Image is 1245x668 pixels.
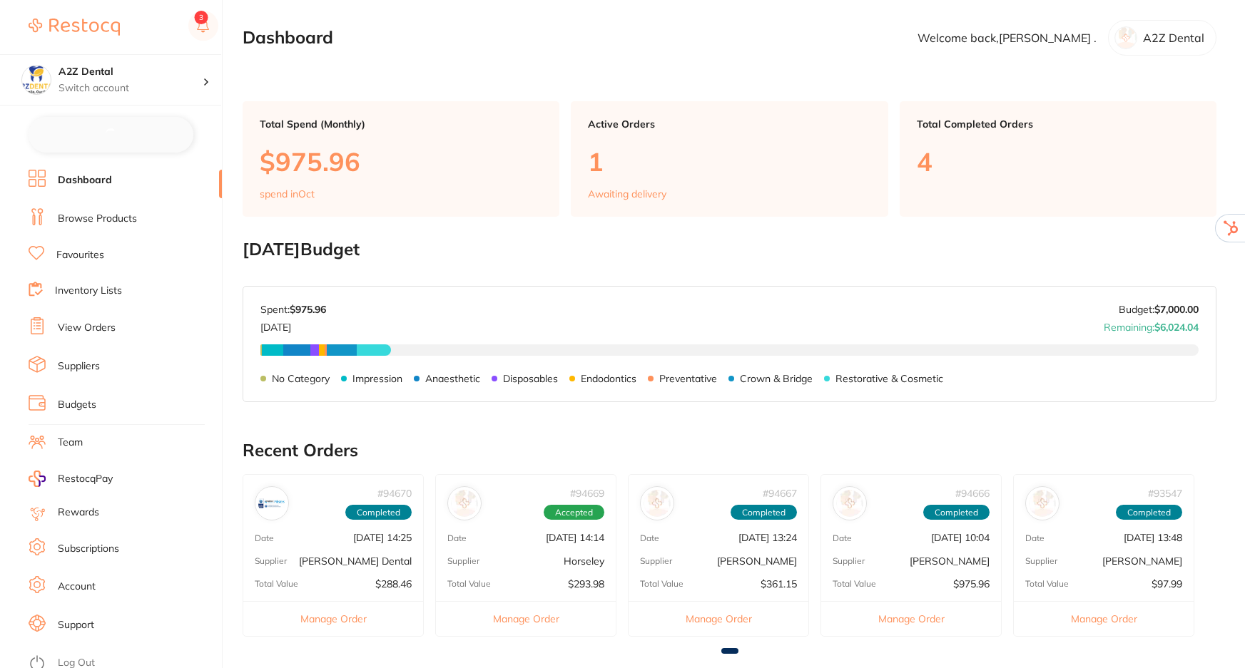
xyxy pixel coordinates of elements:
[918,31,1097,44] p: Welcome back, [PERSON_NAME] .
[1025,579,1069,589] p: Total Value
[255,556,287,566] p: Supplier
[1143,31,1204,44] p: A2Z Dental
[740,373,813,384] p: Crown & Bridge
[29,471,113,487] a: RestocqPay
[917,118,1199,130] p: Total Completed Orders
[917,147,1199,176] p: 4
[833,533,852,543] p: Date
[29,19,120,36] img: Restocq Logo
[546,532,604,543] p: [DATE] 14:14
[29,11,120,43] a: Restocq Logo
[260,118,542,130] p: Total Spend (Monthly)
[910,555,990,567] p: [PERSON_NAME]
[59,65,203,79] h4: A2Z Dental
[22,66,51,94] img: A2Z Dental
[1119,304,1199,315] p: Budget:
[58,472,113,486] span: RestocqPay
[58,398,96,412] a: Budgets
[258,490,285,517] img: Erskine Dental
[447,579,491,589] p: Total Value
[588,147,870,176] p: 1
[1154,321,1199,334] strong: $6,024.04
[375,578,412,590] p: $288.46
[1152,578,1182,590] p: $97.99
[568,578,604,590] p: $293.98
[644,490,671,517] img: Henry Schein Halas
[640,579,684,589] p: Total Value
[835,373,943,384] p: Restorative & Cosmetic
[377,488,412,499] p: # 94670
[833,579,876,589] p: Total Value
[58,542,119,556] a: Subscriptions
[260,316,326,333] p: [DATE]
[588,118,870,130] p: Active Orders
[1102,555,1182,567] p: [PERSON_NAME]
[299,555,412,567] p: [PERSON_NAME] Dental
[255,533,274,543] p: Date
[58,580,96,594] a: Account
[1014,601,1194,636] button: Manage Order
[58,321,116,335] a: View Orders
[571,101,888,217] a: Active Orders1Awaiting delivery
[58,212,137,226] a: Browse Products
[58,173,112,187] a: Dashboard
[953,578,990,590] p: $975.96
[570,488,604,499] p: # 94669
[581,373,636,384] p: Endodontics
[243,28,333,48] h2: Dashboard
[763,488,797,499] p: # 94667
[544,505,604,520] span: Accepted
[447,556,479,566] p: Supplier
[588,188,666,200] p: Awaiting delivery
[640,533,659,543] p: Date
[436,601,616,636] button: Manage Order
[243,601,423,636] button: Manage Order
[900,101,1216,217] a: Total Completed Orders4
[59,81,203,96] p: Switch account
[1116,505,1182,520] span: Completed
[272,373,330,384] p: No Category
[451,490,478,517] img: Horseley
[931,532,990,543] p: [DATE] 10:04
[640,556,672,566] p: Supplier
[821,601,1001,636] button: Manage Order
[1124,532,1182,543] p: [DATE] 13:48
[1154,303,1199,316] strong: $7,000.00
[738,532,797,543] p: [DATE] 13:24
[260,147,542,176] p: $975.96
[58,359,100,374] a: Suppliers
[58,436,83,450] a: Team
[659,373,717,384] p: Preventative
[425,373,480,384] p: Anaesthetic
[290,303,326,316] strong: $975.96
[955,488,990,499] p: # 94666
[1025,556,1057,566] p: Supplier
[55,284,122,298] a: Inventory Lists
[255,579,298,589] p: Total Value
[717,555,797,567] p: [PERSON_NAME]
[629,601,808,636] button: Manage Order
[833,556,865,566] p: Supplier
[1029,490,1056,517] img: Adam Dental
[1025,533,1045,543] p: Date
[761,578,797,590] p: $361.15
[447,533,467,543] p: Date
[29,471,46,487] img: RestocqPay
[345,505,412,520] span: Completed
[56,248,104,262] a: Favourites
[564,555,604,567] p: Horseley
[1104,316,1199,333] p: Remaining:
[243,101,559,217] a: Total Spend (Monthly)$975.96spend inOct
[353,532,412,543] p: [DATE] 14:25
[58,618,94,632] a: Support
[836,490,863,517] img: Adam Dental
[260,188,315,200] p: spend in Oct
[352,373,402,384] p: Impression
[503,373,558,384] p: Disposables
[243,441,1216,461] h2: Recent Orders
[260,304,326,315] p: Spent:
[1148,488,1182,499] p: # 93547
[923,505,990,520] span: Completed
[243,240,1216,260] h2: [DATE] Budget
[58,505,99,520] a: Rewards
